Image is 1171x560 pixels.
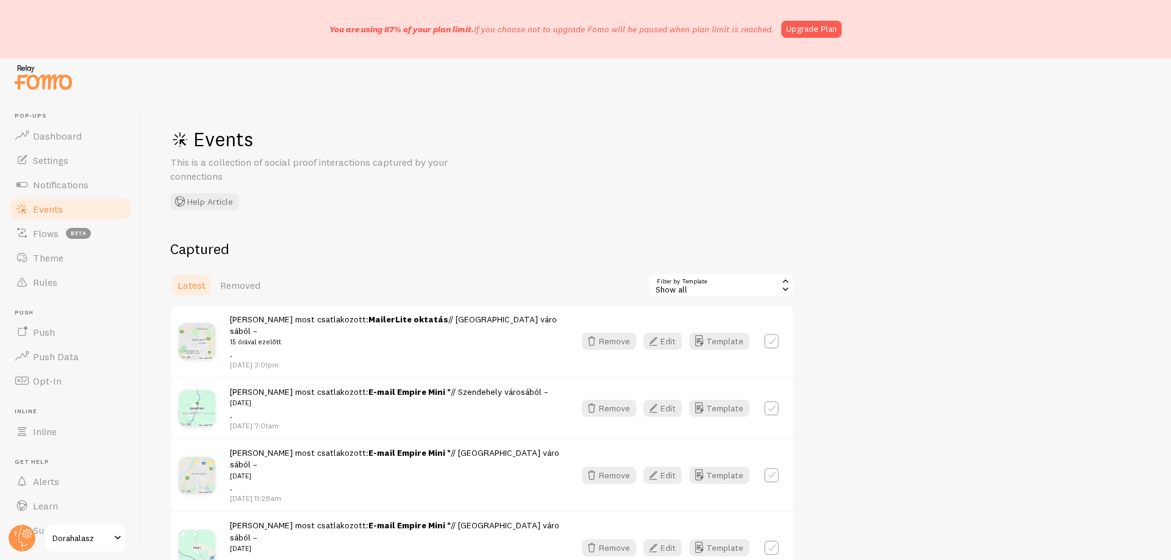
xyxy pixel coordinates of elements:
[220,279,260,291] span: Removed
[643,400,682,417] button: Edit
[230,420,548,431] p: [DATE] 7:01am
[33,375,62,387] span: Opt-In
[368,520,451,531] a: E-mail Empire Mini *
[15,309,133,317] span: Push
[7,320,133,344] a: Push
[643,467,689,484] a: Edit
[643,333,682,350] button: Edit
[15,408,133,416] span: Inline
[33,500,58,512] span: Learn
[643,333,689,350] a: Edit
[66,228,91,239] span: beta
[52,531,110,545] span: Dorahalasz
[230,360,560,370] p: [DATE] 3:01pm
[230,470,560,481] small: [DATE]
[33,350,79,363] span: Push Data
[7,369,133,393] a: Opt-In
[368,386,451,397] a: E-mail Empire Mini *
[177,279,206,291] span: Latest
[33,276,57,288] span: Rules
[33,227,59,239] span: Flows
[689,400,750,417] button: Template
[643,539,682,556] button: Edit
[179,323,215,360] img: Veszpr%C3%A9m-Hungary.png
[689,333,750,350] button: Template
[33,475,59,487] span: Alerts
[7,518,133,542] a: Support
[329,23,774,35] p: If you choose not to upgrade Fomo will be paused when plan limit is reached.
[7,270,133,294] a: Rules
[781,21,842,38] a: Upgrade Plan
[7,469,133,494] a: Alerts
[7,148,133,172] a: Settings
[179,457,215,494] img: Dunaharaszti-Hungary.png
[368,447,451,458] a: E-mail Empire Mini *
[15,112,133,120] span: Pop-ups
[230,543,560,554] small: [DATE]
[170,239,795,258] h2: Captured
[230,314,560,360] span: [PERSON_NAME] most csatlakozott: // [GEOGRAPHIC_DATA] városából – .
[230,447,560,493] span: [PERSON_NAME] most csatlakozott: // [GEOGRAPHIC_DATA] városából – .
[170,273,213,297] a: Latest
[33,179,88,191] span: Notifications
[213,273,268,297] a: Removed
[44,523,126,553] a: Dorahalasz
[582,539,636,556] button: Remove
[170,155,463,183] p: This is a collection of social proof interactions captured by your connections
[643,467,682,484] button: Edit
[33,425,57,438] span: Inline
[582,333,636,350] button: Remove
[7,172,133,197] a: Notifications
[368,314,448,325] a: MailerLite oktatás
[689,539,750,556] button: Template
[7,246,133,270] a: Theme
[582,467,636,484] button: Remove
[33,326,55,338] span: Push
[7,494,133,518] a: Learn
[230,493,560,503] p: [DATE] 11:29am
[170,127,536,152] h1: Events
[33,203,63,215] span: Events
[230,397,548,408] small: [DATE]
[648,273,795,297] div: Show all
[33,252,63,264] span: Theme
[643,400,689,417] a: Edit
[170,193,239,210] button: Help Article
[230,386,548,420] span: [PERSON_NAME] most csatlakozott: // Szendehely városából – .
[7,419,133,444] a: Inline
[7,221,133,246] a: Flows beta
[582,400,636,417] button: Remove
[33,154,68,166] span: Settings
[33,130,82,142] span: Dashboard
[689,467,750,484] button: Template
[7,197,133,221] a: Events
[13,62,74,93] img: fomo-relay-logo-orange.svg
[329,24,474,35] span: You are using 87% of your plan limit.
[7,344,133,369] a: Push Data
[7,124,133,148] a: Dashboard
[643,539,689,556] a: Edit
[230,336,560,347] small: 15 órával ezelőtt
[179,390,215,427] img: Szendehely-Hungary.png
[15,458,133,466] span: Get Help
